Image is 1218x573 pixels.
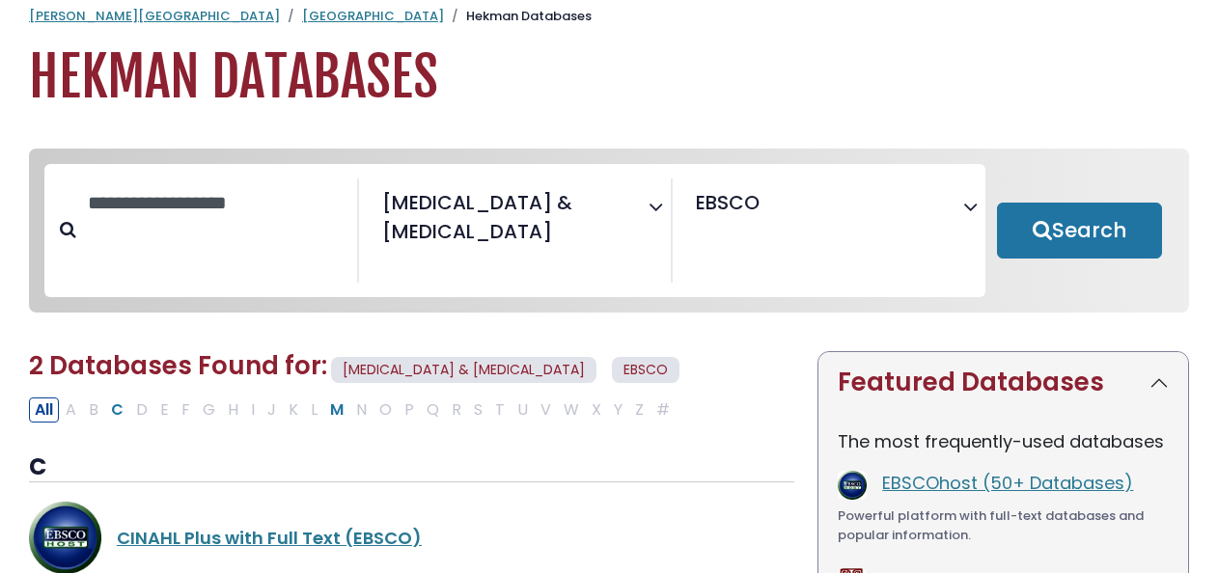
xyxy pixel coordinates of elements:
span: EBSCO [612,357,679,383]
a: [GEOGRAPHIC_DATA] [302,7,444,25]
li: EBSCO [688,188,760,217]
button: Filter Results M [324,397,349,423]
div: Powerful platform with full-text databases and popular information. [838,506,1169,544]
h3: C [29,453,794,482]
textarea: Search [763,199,777,219]
button: Filter Results C [105,397,129,423]
a: EBSCOhost (50+ Databases) [882,471,1133,495]
p: The most frequently-used databases [838,428,1169,454]
li: Hekman Databases [444,7,592,26]
span: EBSCO [696,188,760,217]
span: [MEDICAL_DATA] & [MEDICAL_DATA] [382,188,646,246]
h1: Hekman Databases [29,45,1189,110]
div: Alpha-list to filter by first letter of database name [29,396,678,421]
span: [MEDICAL_DATA] & [MEDICAL_DATA] [331,357,596,383]
li: Speech Pathology & Audiology [374,188,646,246]
button: Featured Databases [818,352,1188,413]
a: CINAHL Plus with Full Text (EBSCO) [117,526,422,550]
a: [PERSON_NAME][GEOGRAPHIC_DATA] [29,7,280,25]
span: 2 Databases Found for: [29,348,327,383]
textarea: Search [374,254,388,274]
nav: breadcrumb [29,7,1189,26]
button: Submit for Search Results [997,203,1162,259]
input: Search database by title or keyword [76,187,357,219]
nav: Search filters [29,149,1189,314]
button: All [29,397,59,423]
